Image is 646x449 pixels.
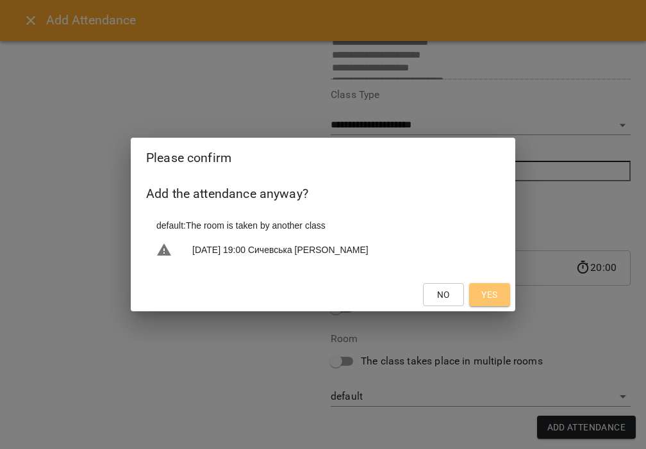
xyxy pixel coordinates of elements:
[146,184,500,204] h6: Add the attendance anyway?
[437,287,450,302] span: No
[423,283,464,306] button: No
[146,214,500,237] li: default : The room is taken by another class
[481,287,497,302] span: Yes
[469,283,510,306] button: Yes
[146,148,500,168] h2: Please confirm
[146,237,500,263] li: [DATE] 19:00 Сичевська [PERSON_NAME]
